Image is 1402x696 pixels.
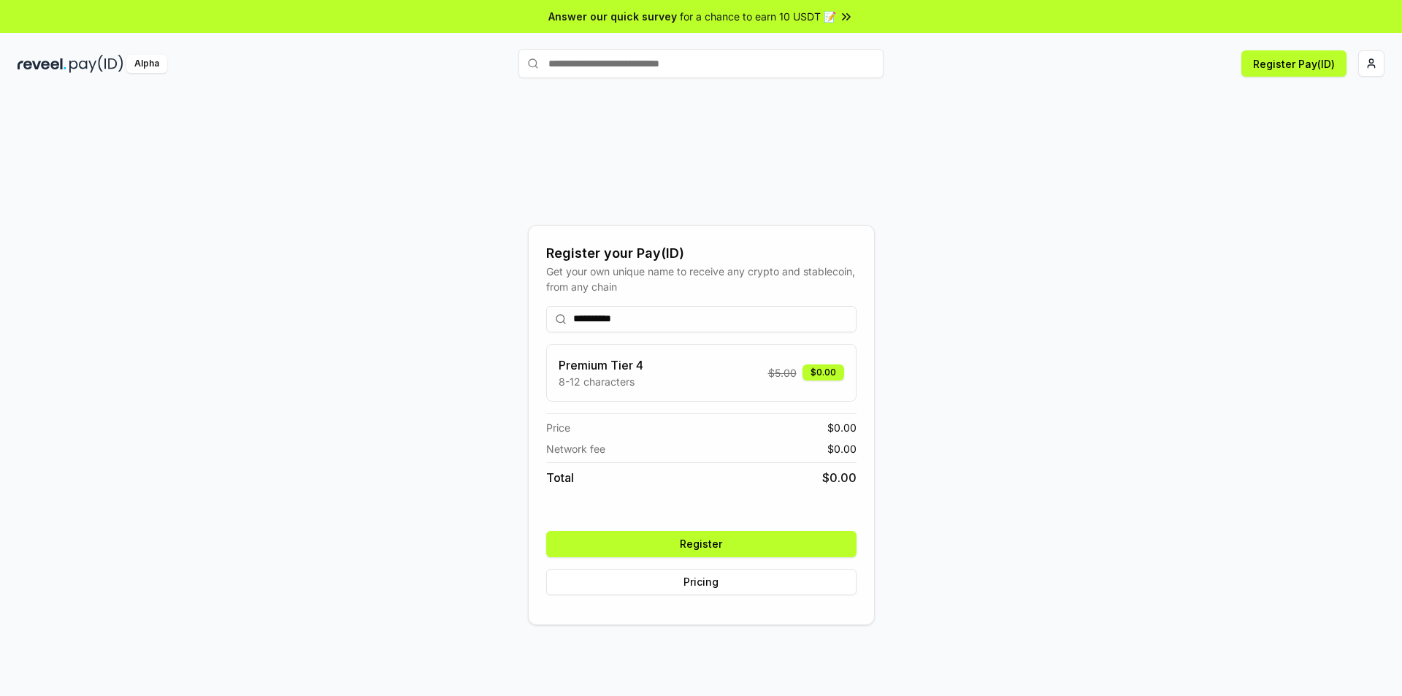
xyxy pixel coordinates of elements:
[1241,50,1347,77] button: Register Pay(ID)
[546,420,570,435] span: Price
[546,264,857,294] div: Get your own unique name to receive any crypto and stablecoin, from any chain
[827,441,857,456] span: $ 0.00
[802,364,844,380] div: $0.00
[822,469,857,486] span: $ 0.00
[680,9,836,24] span: for a chance to earn 10 USDT 📝
[559,356,643,374] h3: Premium Tier 4
[548,9,677,24] span: Answer our quick survey
[546,569,857,595] button: Pricing
[768,365,797,380] span: $ 5.00
[827,420,857,435] span: $ 0.00
[546,531,857,557] button: Register
[559,374,643,389] p: 8-12 characters
[546,441,605,456] span: Network fee
[126,55,167,73] div: Alpha
[69,55,123,73] img: pay_id
[546,243,857,264] div: Register your Pay(ID)
[546,469,574,486] span: Total
[18,55,66,73] img: reveel_dark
